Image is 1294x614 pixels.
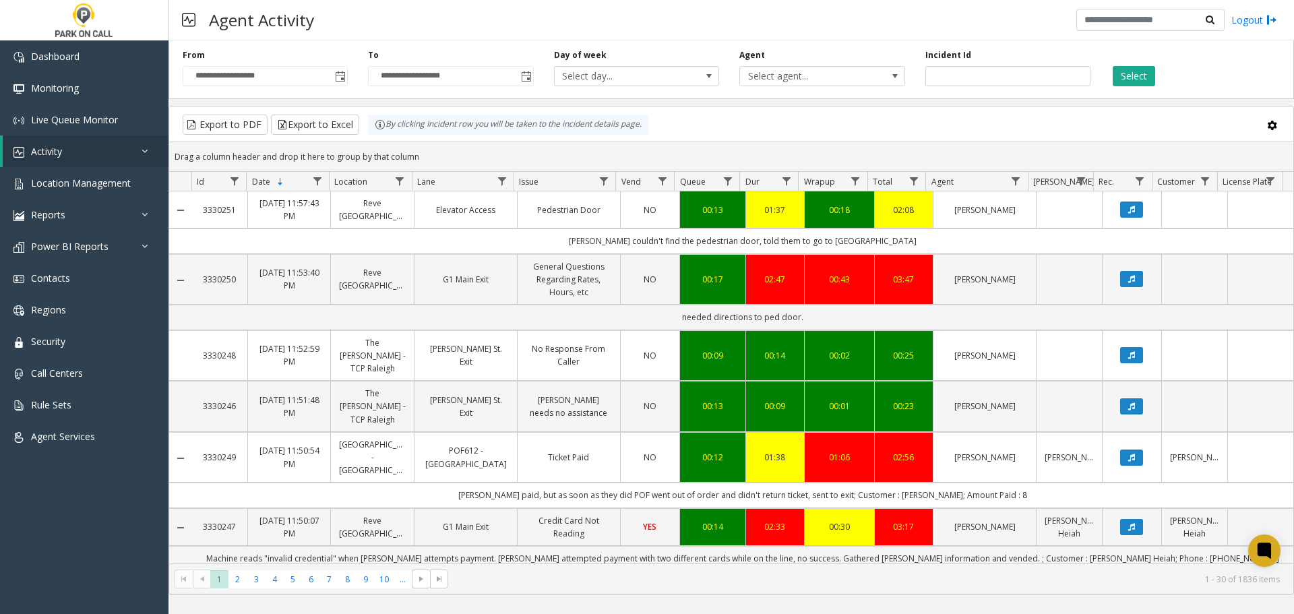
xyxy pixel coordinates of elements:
[430,570,448,588] span: Go to the last page
[13,305,24,316] img: 'icon'
[1196,172,1214,190] a: Customer Filter Menu
[754,520,797,533] a: 02:33
[804,176,835,187] span: Wrapup
[526,342,612,368] a: No Response From Caller
[13,400,24,411] img: 'icon'
[339,438,406,477] a: [GEOGRAPHIC_DATA] - [GEOGRAPHIC_DATA]
[688,204,737,216] a: 00:13
[199,451,239,464] a: 3330249
[1072,172,1090,190] a: Parker Filter Menu
[375,119,386,130] img: infoIcon.svg
[191,228,1293,253] td: [PERSON_NAME] couldn't find the pedestrian door, told them to go to [GEOGRAPHIC_DATA]
[1170,514,1219,540] a: [PERSON_NAME] Heiah
[247,570,266,588] span: Page 3
[813,349,865,362] div: 00:02
[942,273,1028,286] a: [PERSON_NAME]
[740,67,871,86] span: Select agent...
[412,570,430,588] span: Go to the next page
[629,349,671,362] a: NO
[13,369,24,379] img: 'icon'
[813,273,865,286] a: 00:43
[644,452,656,463] span: NO
[31,82,79,94] span: Monitoring
[339,514,406,540] a: Reve [GEOGRAPHIC_DATA]
[644,274,656,285] span: NO
[1007,172,1025,190] a: Agent Filter Menu
[256,342,323,368] a: [DATE] 11:52:59 PM
[745,176,760,187] span: Dur
[1170,451,1219,464] a: [PERSON_NAME]
[883,273,925,286] a: 03:47
[416,574,427,584] span: Go to the next page
[197,176,204,187] span: Id
[182,3,195,36] img: pageIcon
[526,451,612,464] a: Ticket Paid
[883,520,925,533] div: 03:17
[526,514,612,540] a: Credit Card Not Reading
[493,172,511,190] a: Lane Filter Menu
[1262,172,1280,190] a: License Plate Filter Menu
[813,520,865,533] a: 00:30
[688,451,737,464] a: 00:12
[256,514,323,540] a: [DATE] 11:50:07 PM
[183,115,268,135] button: Export to PDF
[202,3,321,36] h3: Agent Activity
[846,172,864,190] a: Wrapup Filter Menu
[334,176,367,187] span: Location
[1231,13,1277,27] a: Logout
[266,570,284,588] span: Page 4
[391,172,409,190] a: Location Filter Menu
[629,520,671,533] a: YES
[199,520,239,533] a: 3330247
[31,303,66,316] span: Regions
[643,521,656,532] span: YES
[629,273,671,286] a: NO
[1045,514,1094,540] a: [PERSON_NAME] Heiah
[31,208,65,221] span: Reports
[320,570,338,588] span: Page 7
[629,451,671,464] a: NO
[199,273,239,286] a: 3330250
[873,176,892,187] span: Total
[169,453,191,464] a: Collapse Details
[275,177,286,187] span: Sortable
[357,570,375,588] span: Page 9
[339,197,406,222] a: Reve [GEOGRAPHIC_DATA]
[31,430,95,443] span: Agent Services
[526,204,612,216] a: Pedestrian Door
[754,451,797,464] a: 01:38
[191,546,1293,571] td: Machine reads "invalid credential" when [PERSON_NAME] attempts payment. [PERSON_NAME] attempted p...
[13,210,24,221] img: 'icon'
[191,483,1293,508] td: [PERSON_NAME] paid, but as soon as they did POF went out of order and didn't return ticket, sent ...
[338,570,357,588] span: Page 8
[210,570,228,588] span: Page 1
[169,275,191,286] a: Collapse Details
[754,273,797,286] div: 02:47
[199,349,239,362] a: 3330248
[813,400,865,412] div: 00:01
[518,67,533,86] span: Toggle popup
[904,172,923,190] a: Total Filter Menu
[308,172,326,190] a: Date Filter Menu
[191,305,1293,330] td: needed directions to ped door.
[813,451,865,464] div: 01:06
[13,242,24,253] img: 'icon'
[942,349,1028,362] a: [PERSON_NAME]
[519,176,538,187] span: Issue
[1266,13,1277,27] img: logout
[368,115,648,135] div: By clicking Incident row you will be taken to the incident details page.
[688,400,737,412] div: 00:13
[931,176,954,187] span: Agent
[339,336,406,375] a: The [PERSON_NAME] - TCP Raleigh
[368,49,379,61] label: To
[942,400,1028,412] a: [PERSON_NAME]
[883,204,925,216] div: 02:08
[688,520,737,533] a: 00:14
[423,204,509,216] a: Elevator Access
[271,115,359,135] button: Export to Excel
[394,570,412,588] span: Page 11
